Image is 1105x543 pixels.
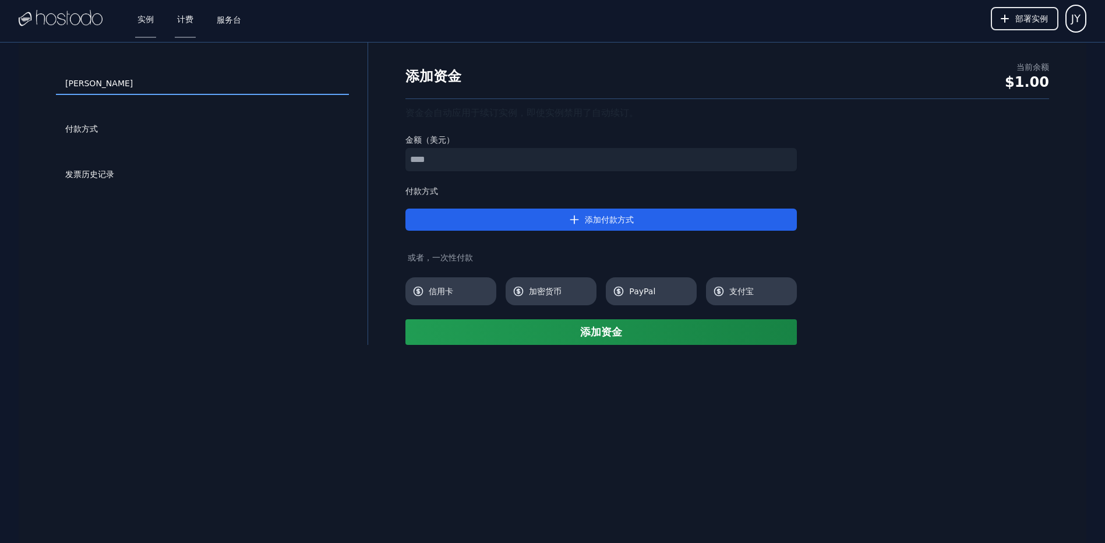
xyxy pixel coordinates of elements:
[1071,10,1081,27] span: JY
[729,285,790,297] span: 支付宝
[405,209,797,231] button: 添加付款方式
[405,252,797,263] div: 或者，一次性付款
[405,134,797,146] label: 金额（美元）
[1015,13,1048,24] span: 部署实例
[405,319,797,345] button: 添加资金
[405,185,797,197] label: 付款方式
[1005,61,1049,73] div: 当前余额
[1065,5,1086,33] button: 用户菜单
[629,285,690,297] span: PayPal
[56,73,349,95] a: [PERSON_NAME]
[1005,73,1049,91] div: $1.00
[405,106,1049,120] div: 资金会自动应用于续订实例，即使实例禁用了自动续订。
[405,67,461,86] h1: 添加资金
[19,10,103,27] img: 商标
[56,164,349,186] a: 发票历史记录
[56,118,349,140] a: 付款方式
[585,214,634,225] font: 添加付款方式
[529,285,589,297] span: 加密货币
[991,7,1058,30] button: 部署实例
[429,285,489,297] span: 信用卡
